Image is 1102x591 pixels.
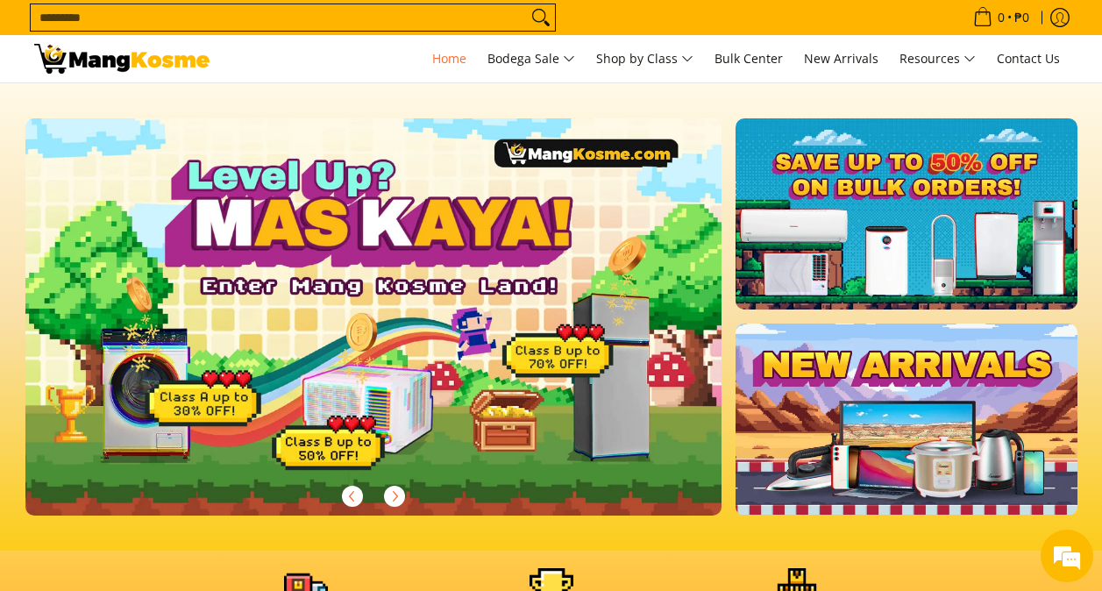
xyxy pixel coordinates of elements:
[25,118,722,516] img: Gaming desktop banner
[995,11,1007,24] span: 0
[596,48,693,70] span: Shop by Class
[479,35,584,82] a: Bodega Sale
[1012,11,1032,24] span: ₱0
[333,477,372,516] button: Previous
[899,48,976,70] span: Resources
[375,477,414,516] button: Next
[487,48,575,70] span: Bodega Sale
[997,50,1060,67] span: Contact Us
[423,35,475,82] a: Home
[795,35,887,82] a: New Arrivals
[227,35,1069,82] nav: Main Menu
[432,50,466,67] span: Home
[891,35,985,82] a: Resources
[988,35,1069,82] a: Contact Us
[527,4,555,31] button: Search
[706,35,792,82] a: Bulk Center
[804,50,878,67] span: New Arrivals
[34,44,210,74] img: Mang Kosme: Your Home Appliances Warehouse Sale Partner!
[715,50,783,67] span: Bulk Center
[587,35,702,82] a: Shop by Class
[968,8,1034,27] span: •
